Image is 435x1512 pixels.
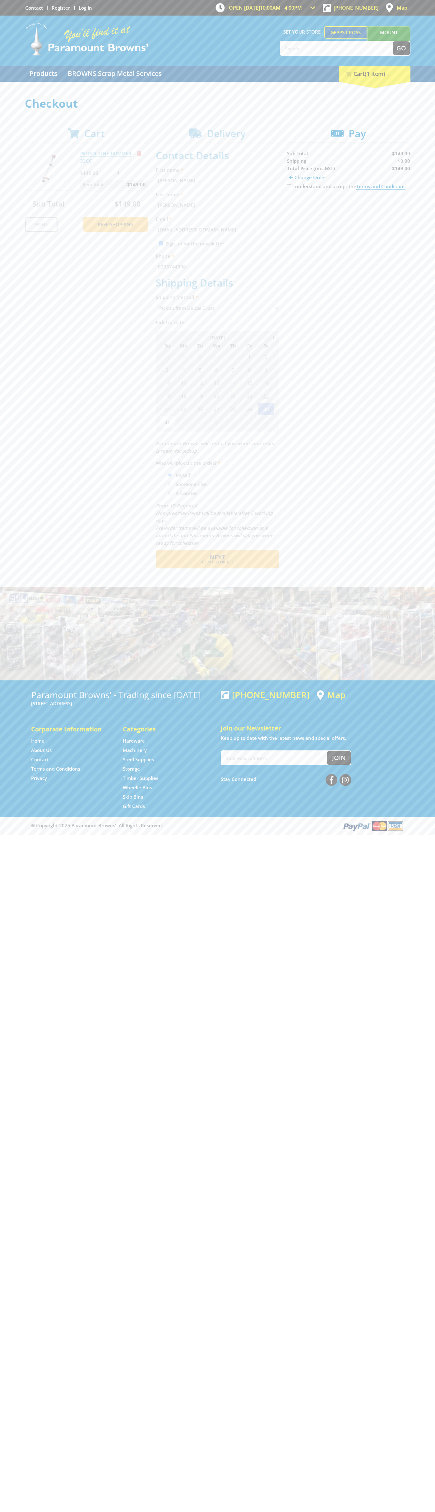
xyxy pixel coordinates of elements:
span: (1 item) [365,70,385,77]
a: Go to the Wheelie Bins page [123,784,152,791]
h3: Paramount Browns' - Trading since [DATE] [31,690,215,700]
img: Paramount Browns' [25,22,149,56]
a: View a map of Gepps Cross location [317,690,345,700]
h1: Checkout [25,97,410,110]
a: Go to the BROWNS Scrap Metal Services page [63,66,166,82]
span: Shipping [287,158,306,164]
a: Go to the About Us page [31,747,52,754]
p: [STREET_ADDRESS] [31,700,215,707]
a: Terms and Conditions [356,183,405,190]
a: Change Order [287,172,328,183]
label: I understand and accept the [292,183,405,190]
span: Change Order [294,174,326,180]
strong: $149.00 [392,165,410,171]
button: Join [327,751,351,765]
a: Go to the Contact page [25,5,43,11]
a: Log in [79,5,92,11]
a: Go to the Privacy page [31,775,47,782]
span: $149.00 [392,150,410,156]
input: Your email address [221,751,327,765]
div: Stay Connected [221,772,351,786]
h5: Join our Newsletter [221,724,404,733]
a: Go to the Products page [25,66,62,82]
a: Go to the Skip Bins page [123,794,143,800]
a: Go to the Storage page [123,766,140,772]
h5: Corporate Information [31,725,110,734]
span: Sub Total [287,150,308,156]
a: Go to the Hardware page [123,738,145,744]
div: [PHONE_NUMBER] [221,690,309,700]
img: PayPal, Mastercard, Visa accepted [342,820,404,832]
span: Pay [349,127,366,140]
h5: Categories [123,725,202,734]
a: Go to the Home page [31,738,44,744]
input: Please accept the terms and conditions. [287,184,291,188]
span: $0.00 [398,158,410,164]
strong: Total Price (inc. GST) [287,165,335,171]
a: Go to the Machinery page [123,747,147,754]
a: Go to the Contact page [31,756,49,763]
a: Mount [PERSON_NAME] [367,26,410,50]
span: 10:00am - 4:00pm [260,4,302,11]
div: Cart [339,66,410,82]
button: Go [393,41,410,55]
span: Set your store [280,26,324,37]
p: Keep up to date with the latest news and special offers. [221,734,404,742]
div: ® Copyright 2025 Paramount Browns'. All Rights Reserved. [25,820,410,832]
a: Go to the Gift Cards page [123,803,145,810]
a: Go to the registration page [52,5,70,11]
span: OPEN [DATE] [229,4,302,11]
a: Go to the Timber Supplies page [123,775,158,782]
a: Go to the Terms and Conditions page [31,766,80,772]
a: Go to the Steel Supplies page [123,756,154,763]
a: Gepps Cross [324,26,367,39]
input: Search [280,41,393,55]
